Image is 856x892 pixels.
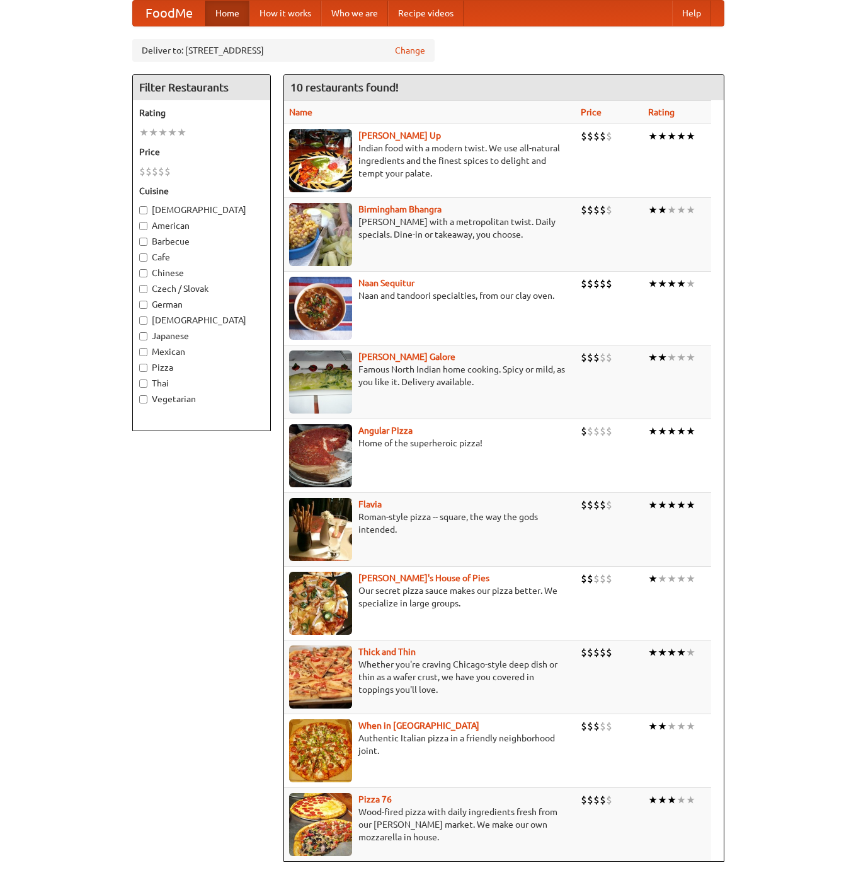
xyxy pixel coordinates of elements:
[139,298,264,311] label: German
[249,1,321,26] a: How it works
[581,129,587,143] li: $
[139,395,147,403] input: Vegetarian
[593,277,600,291] li: $
[686,646,695,659] li: ★
[686,129,695,143] li: ★
[139,235,264,248] label: Barbecue
[676,498,686,512] li: ★
[139,285,147,293] input: Czech / Slovak
[139,222,147,230] input: American
[593,572,600,586] li: $
[358,352,455,362] a: [PERSON_NAME] Galore
[600,793,606,807] li: $
[289,793,352,856] img: pizza76.jpg
[581,793,587,807] li: $
[606,424,612,438] li: $
[593,424,600,438] li: $
[139,282,264,295] label: Czech / Slovak
[139,219,264,232] label: American
[168,125,177,139] li: ★
[648,424,658,438] li: ★
[587,719,593,733] li: $
[676,719,686,733] li: ★
[358,721,479,731] a: When in [GEOGRAPHIC_DATA]
[358,647,416,657] a: Thick and Thin
[289,498,352,561] img: flavia.jpg
[139,345,264,358] label: Mexican
[658,793,667,807] li: ★
[658,203,667,217] li: ★
[289,437,571,449] p: Home of the superheroic pizza!
[139,165,146,178] li: $
[667,719,676,733] li: ★
[358,278,414,288] a: Naan Sequitur
[676,793,686,807] li: ★
[358,426,413,436] a: Angular Pizza
[587,498,593,512] li: $
[132,39,435,62] div: Deliver to: [STREET_ADDRESS]
[686,424,695,438] li: ★
[139,377,264,390] label: Thai
[606,793,612,807] li: $
[139,206,147,214] input: [DEMOGRAPHIC_DATA]
[593,793,600,807] li: $
[658,646,667,659] li: ★
[587,277,593,291] li: $
[667,572,676,586] li: ★
[139,107,264,119] h5: Rating
[648,350,658,364] li: ★
[158,125,168,139] li: ★
[289,732,571,757] p: Authentic Italian pizza in a friendly neighborhood joint.
[358,794,392,804] b: Pizza 76
[139,332,147,340] input: Japanese
[139,185,264,197] h5: Cuisine
[600,350,606,364] li: $
[205,1,249,26] a: Home
[289,277,352,340] img: naansequitur.jpg
[289,424,352,487] img: angular.jpg
[388,1,464,26] a: Recipe videos
[164,165,171,178] li: $
[290,81,399,93] ng-pluralize: 10 restaurants found!
[358,204,442,214] a: Birmingham Bhangra
[358,499,382,509] a: Flavia
[289,658,571,696] p: Whether you're craving Chicago-style deep dish or thin as a wafer crust, we have you covered in t...
[606,203,612,217] li: $
[587,424,593,438] li: $
[658,277,667,291] li: ★
[587,646,593,659] li: $
[289,511,571,536] p: Roman-style pizza -- square, the way the gods intended.
[581,350,587,364] li: $
[587,572,593,586] li: $
[321,1,388,26] a: Who we are
[358,573,489,583] a: [PERSON_NAME]'s House of Pies
[667,129,676,143] li: ★
[139,330,264,342] label: Japanese
[648,107,675,117] a: Rating
[648,277,658,291] li: ★
[593,350,600,364] li: $
[648,572,658,586] li: ★
[152,165,158,178] li: $
[289,129,352,192] img: curryup.jpg
[600,277,606,291] li: $
[600,719,606,733] li: $
[289,350,352,414] img: currygalore.jpg
[600,498,606,512] li: $
[667,424,676,438] li: ★
[581,107,602,117] a: Price
[581,203,587,217] li: $
[658,350,667,364] li: ★
[676,277,686,291] li: ★
[667,793,676,807] li: ★
[658,572,667,586] li: ★
[289,363,571,388] p: Famous North Indian home cooking. Spicy or mild, as you like it. Delivery available.
[648,719,658,733] li: ★
[139,361,264,374] label: Pizza
[672,1,711,26] a: Help
[606,129,612,143] li: $
[600,646,606,659] li: $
